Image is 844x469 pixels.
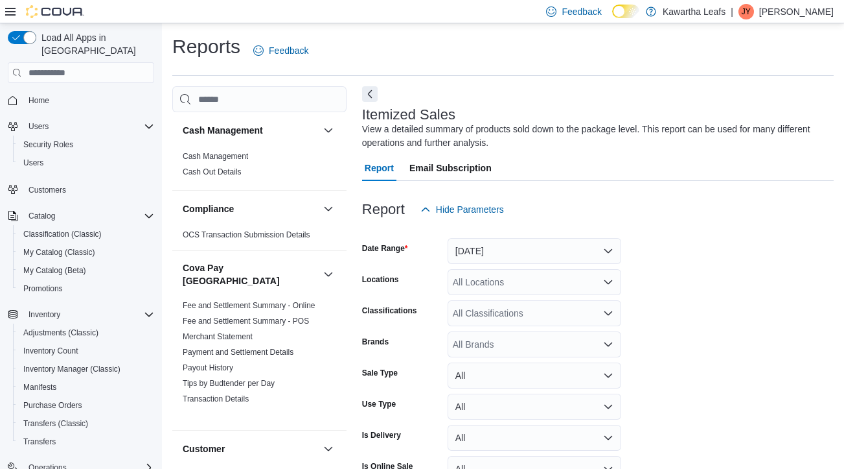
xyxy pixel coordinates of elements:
[23,328,98,338] span: Adjustments (Classic)
[18,137,154,152] span: Security Roles
[738,4,754,19] div: James Yin
[172,149,347,190] div: Cash Management
[183,300,315,311] span: Fee and Settlement Summary - Online
[321,441,336,457] button: Customer
[18,137,78,152] a: Security Roles
[18,398,154,413] span: Purchase Orders
[269,44,308,57] span: Feedback
[23,182,71,198] a: Customers
[248,38,314,64] a: Feedback
[3,207,159,225] button: Catalog
[18,434,61,450] a: Transfers
[18,155,49,171] a: Users
[13,136,159,154] button: Security Roles
[362,274,399,285] label: Locations
[183,394,249,404] span: Transaction Details
[172,227,347,250] div: Compliance
[18,325,154,341] span: Adjustments (Classic)
[362,306,417,316] label: Classifications
[18,343,154,359] span: Inventory Count
[731,4,733,19] p: |
[18,245,100,260] a: My Catalog (Classic)
[603,308,613,319] button: Open list of options
[362,123,827,150] div: View a detailed summary of products sold down to the package level. This report can be used for m...
[18,343,84,359] a: Inventory Count
[13,261,159,280] button: My Catalog (Beta)
[23,208,154,224] span: Catalog
[183,261,318,287] h3: Cova Pay [GEOGRAPHIC_DATA]
[448,394,621,420] button: All
[448,238,621,264] button: [DATE]
[18,226,154,242] span: Classification (Classic)
[23,307,154,322] span: Inventory
[365,155,394,181] span: Report
[362,86,378,102] button: Next
[23,119,154,134] span: Users
[183,230,310,240] span: OCS Transaction Submission Details
[23,283,63,294] span: Promotions
[183,331,253,342] span: Merchant Statement
[29,185,66,195] span: Customers
[362,430,401,440] label: Is Delivery
[362,107,455,123] h3: Itemized Sales
[23,229,102,239] span: Classification (Classic)
[29,309,60,320] span: Inventory
[18,226,107,242] a: Classification (Classic)
[23,92,154,108] span: Home
[183,347,293,357] span: Payment and Settlement Details
[362,399,396,409] label: Use Type
[13,415,159,433] button: Transfers (Classic)
[29,95,49,106] span: Home
[13,280,159,298] button: Promotions
[183,317,309,326] a: Fee and Settlement Summary - POS
[183,151,248,162] span: Cash Management
[183,230,310,239] a: OCS Transaction Submission Details
[603,277,613,287] button: Open list of options
[183,124,318,137] button: Cash Management
[409,155,492,181] span: Email Subscription
[13,342,159,360] button: Inventory Count
[13,396,159,415] button: Purchase Orders
[3,91,159,110] button: Home
[742,4,751,19] span: JY
[23,382,56,392] span: Manifests
[183,442,225,455] h3: Customer
[183,202,318,215] button: Compliance
[172,298,347,430] div: Cova Pay [GEOGRAPHIC_DATA]
[183,332,253,341] a: Merchant Statement
[18,361,154,377] span: Inventory Manager (Classic)
[183,348,293,357] a: Payment and Settlement Details
[13,324,159,342] button: Adjustments (Classic)
[321,267,336,282] button: Cova Pay [GEOGRAPHIC_DATA]
[23,158,43,168] span: Users
[183,301,315,310] a: Fee and Settlement Summary - Online
[663,4,725,19] p: Kawartha Leafs
[13,360,159,378] button: Inventory Manager (Classic)
[18,434,154,450] span: Transfers
[321,123,336,138] button: Cash Management
[759,4,834,19] p: [PERSON_NAME]
[183,124,263,137] h3: Cash Management
[23,364,120,374] span: Inventory Manager (Classic)
[183,378,275,389] span: Tips by Budtender per Day
[183,167,242,176] a: Cash Out Details
[183,167,242,177] span: Cash Out Details
[23,346,78,356] span: Inventory Count
[18,398,87,413] a: Purchase Orders
[29,211,55,221] span: Catalog
[183,316,309,326] span: Fee and Settlement Summary - POS
[23,247,95,258] span: My Catalog (Classic)
[183,442,318,455] button: Customer
[18,263,154,278] span: My Catalog (Beta)
[13,225,159,243] button: Classification (Classic)
[3,117,159,136] button: Users
[18,281,154,296] span: Promotions
[18,416,154,431] span: Transfers (Classic)
[172,34,240,60] h1: Reports
[415,197,509,222] button: Hide Parameters
[362,243,408,254] label: Date Range
[183,394,249,403] a: Transaction Details
[183,202,234,215] h3: Compliance
[23,119,54,134] button: Users
[23,181,154,197] span: Customers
